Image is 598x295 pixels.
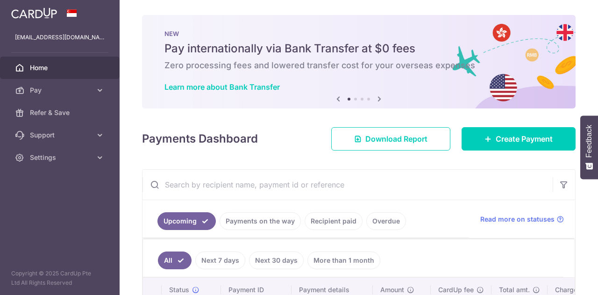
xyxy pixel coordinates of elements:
[366,212,406,230] a: Overdue
[11,7,57,19] img: CardUp
[249,252,304,269] a: Next 30 days
[142,15,576,108] img: Bank transfer banner
[496,133,553,144] span: Create Payment
[305,212,363,230] a: Recipient paid
[164,30,553,37] p: NEW
[30,153,92,162] span: Settings
[30,63,92,72] span: Home
[331,127,450,151] a: Download Report
[462,127,576,151] a: Create Payment
[195,252,245,269] a: Next 7 days
[158,252,192,269] a: All
[169,285,189,295] span: Status
[365,133,427,144] span: Download Report
[164,60,553,71] h6: Zero processing fees and lowered transfer cost for your overseas expenses
[438,285,474,295] span: CardUp fee
[30,108,92,117] span: Refer & Save
[538,267,589,290] iframe: Opens a widget where you can find more information
[30,86,92,95] span: Pay
[480,215,555,224] span: Read more on statuses
[499,285,530,295] span: Total amt.
[380,285,404,295] span: Amount
[480,215,564,224] a: Read more on statuses
[220,212,301,230] a: Payments on the way
[580,115,598,179] button: Feedback - Show survey
[142,170,553,200] input: Search by recipient name, payment id or reference
[30,130,92,140] span: Support
[164,41,553,56] h5: Pay internationally via Bank Transfer at $0 fees
[585,125,593,158] span: Feedback
[164,82,280,92] a: Learn more about Bank Transfer
[157,212,216,230] a: Upcoming
[142,130,258,147] h4: Payments Dashboard
[15,33,105,42] p: [EMAIL_ADDRESS][DOMAIN_NAME]
[307,252,380,269] a: More than 1 month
